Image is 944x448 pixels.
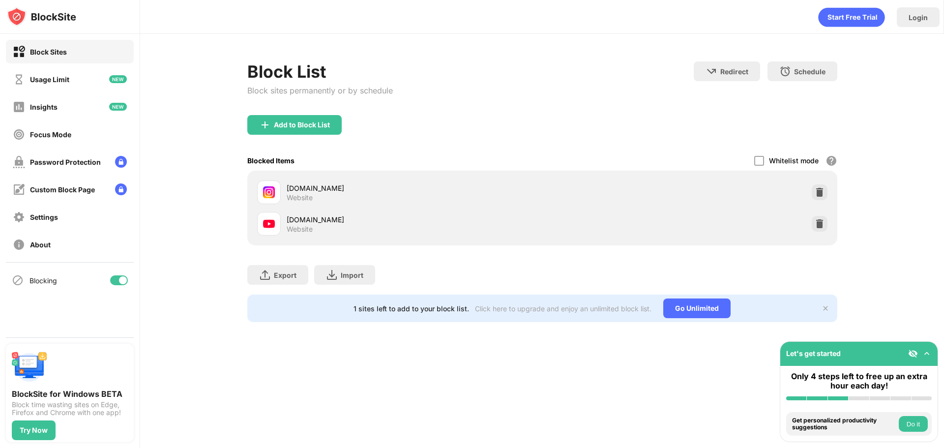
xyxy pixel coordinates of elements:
img: block-on.svg [13,46,25,58]
div: Add to Block List [274,121,330,129]
img: about-off.svg [13,239,25,251]
div: Settings [30,213,58,221]
div: Block Sites [30,48,67,56]
img: settings-off.svg [13,211,25,223]
div: Click here to upgrade and enjoy an unlimited block list. [475,304,651,313]
img: favicons [263,218,275,230]
div: Blocking [29,276,57,285]
img: omni-setup-toggle.svg [922,349,932,358]
img: x-button.svg [822,304,829,312]
div: Website [287,225,313,234]
div: Block time wasting sites on Edge, Firefox and Chrome with one app! [12,401,128,417]
div: Insights [30,103,58,111]
div: Redirect [720,67,748,76]
img: insights-off.svg [13,101,25,113]
img: eye-not-visible.svg [908,349,918,358]
div: Website [287,193,313,202]
img: push-desktop.svg [12,350,47,385]
div: Try Now [20,426,48,434]
div: BlockSite for Windows BETA [12,389,128,399]
div: Import [341,271,363,279]
img: time-usage-off.svg [13,73,25,86]
img: new-icon.svg [109,103,127,111]
div: Whitelist mode [769,156,819,165]
div: Only 4 steps left to free up an extra hour each day! [786,372,932,390]
div: [DOMAIN_NAME] [287,214,542,225]
img: lock-menu.svg [115,156,127,168]
div: Go Unlimited [663,299,731,318]
img: logo-blocksite.svg [7,7,76,27]
img: customize-block-page-off.svg [13,183,25,196]
div: 1 sites left to add to your block list. [354,304,469,313]
img: favicons [263,186,275,198]
div: Get personalized productivity suggestions [792,417,896,431]
div: Block List [247,61,393,82]
button: Do it [899,416,928,432]
img: new-icon.svg [109,75,127,83]
img: lock-menu.svg [115,183,127,195]
div: Export [274,271,296,279]
div: Schedule [794,67,826,76]
div: About [30,240,51,249]
div: Block sites permanently or by schedule [247,86,393,95]
div: [DOMAIN_NAME] [287,183,542,193]
div: animation [818,7,885,27]
img: focus-off.svg [13,128,25,141]
div: Custom Block Page [30,185,95,194]
div: Password Protection [30,158,101,166]
div: Usage Limit [30,75,69,84]
img: password-protection-off.svg [13,156,25,168]
div: Let's get started [786,349,841,358]
div: Blocked Items [247,156,295,165]
div: Login [909,13,928,22]
div: Focus Mode [30,130,71,139]
img: blocking-icon.svg [12,274,24,286]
